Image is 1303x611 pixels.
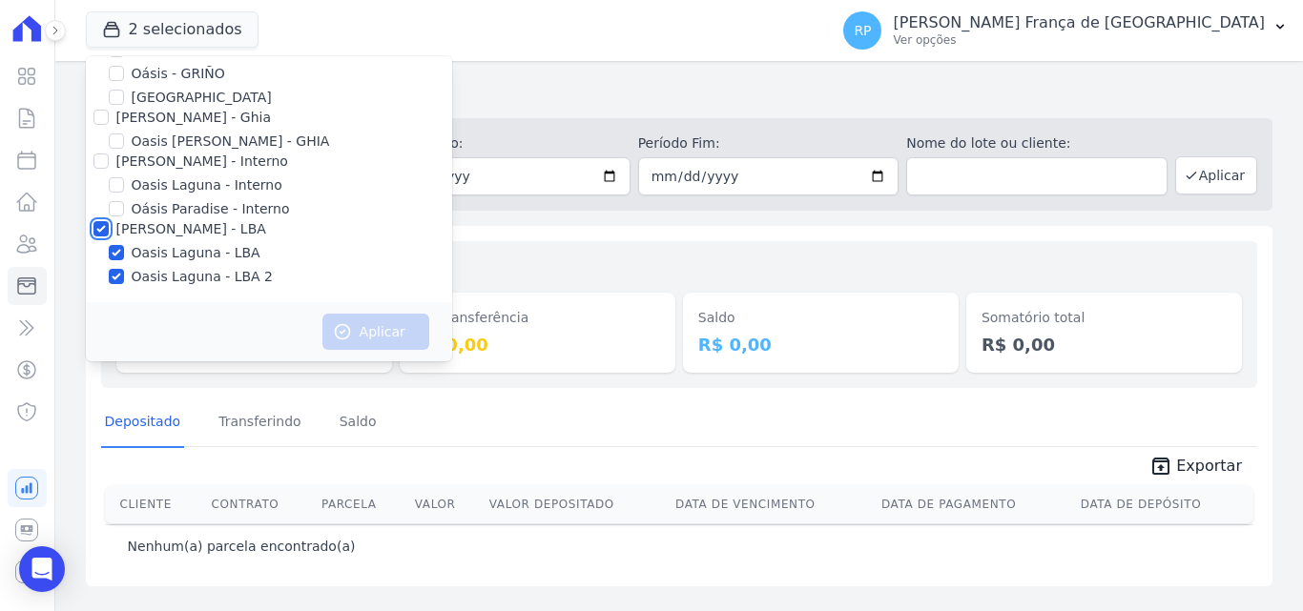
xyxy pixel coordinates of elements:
label: Período Inicío: [369,133,631,153]
th: Data de Depósito [1073,485,1253,523]
label: Oasis [PERSON_NAME] - GHIA [132,132,330,152]
label: [PERSON_NAME] - Ghia [116,110,271,125]
label: Oasis Laguna - Interno [132,175,282,195]
label: Nome do lote ou cliente: [906,133,1168,153]
span: RP [854,24,871,37]
button: Aplicar [1175,156,1257,194]
label: [PERSON_NAME] - LBA [116,221,266,236]
p: Ver opções [893,32,1265,48]
label: Oasis Laguna - LBA 2 [132,267,273,287]
p: [PERSON_NAME] França de [GEOGRAPHIC_DATA] [893,13,1265,32]
dt: Em transferência [415,308,660,328]
button: 2 selecionados [86,11,259,48]
dd: R$ 0,00 [698,332,943,357]
button: Aplicar [322,314,429,350]
a: Transferindo [215,398,305,448]
th: Data de Vencimento [668,485,874,523]
label: [PERSON_NAME] - Interno [116,153,288,169]
dt: Somatório total [982,308,1227,328]
dd: R$ 0,00 [415,332,660,357]
th: Valor Depositado [482,485,668,523]
a: Depositado [101,398,185,448]
a: Saldo [336,398,381,448]
p: Nenhum(a) parcela encontrado(a) [128,537,356,556]
label: Oásis Paradise - Interno [132,199,290,219]
label: Oasis Laguna - LBA [132,243,260,263]
th: Cliente [105,485,204,523]
button: RP [PERSON_NAME] França de [GEOGRAPHIC_DATA] Ver opções [828,4,1303,57]
th: Contrato [204,485,314,523]
h2: Minha Carteira [86,76,1272,111]
span: Exportar [1176,455,1242,478]
dd: R$ 0,00 [982,332,1227,357]
label: Oásis - GRIÑO [132,64,225,84]
th: Data de Pagamento [874,485,1073,523]
th: Valor [407,485,482,523]
div: Open Intercom Messenger [19,546,65,592]
th: Parcela [314,485,407,523]
i: unarchive [1149,455,1172,478]
label: Período Fim: [638,133,900,153]
a: unarchive Exportar [1134,455,1257,481]
label: [GEOGRAPHIC_DATA] [132,88,272,108]
dt: Saldo [698,308,943,328]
